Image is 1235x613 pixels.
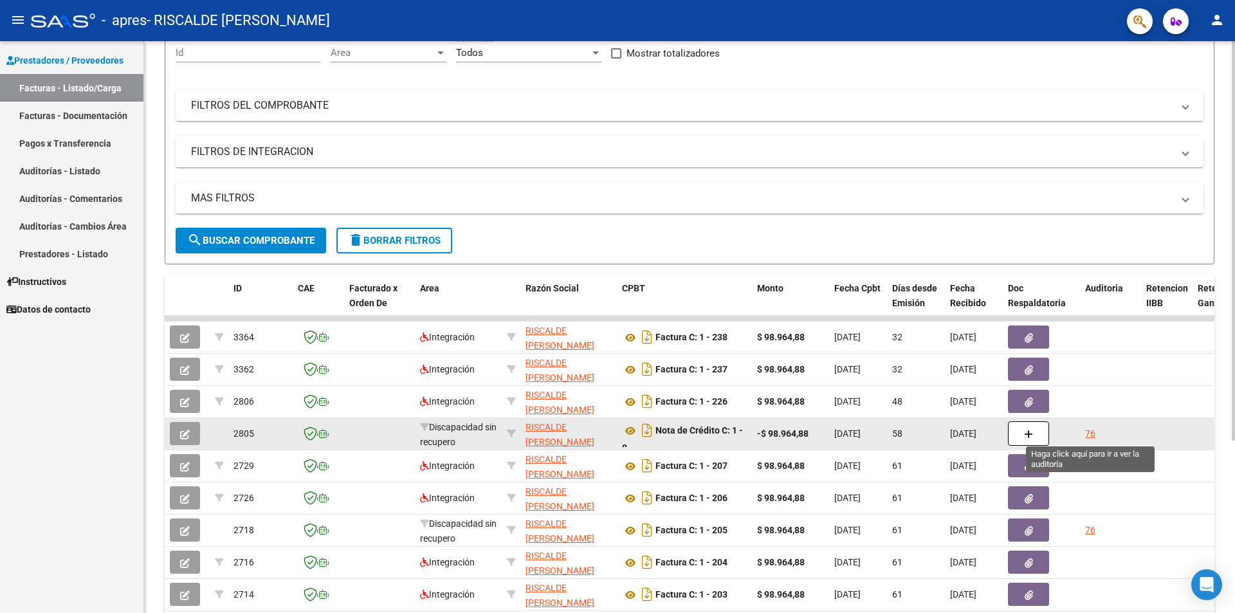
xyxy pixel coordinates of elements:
datatable-header-cell: Fecha Cpbt [829,275,887,331]
span: [DATE] [834,493,861,503]
strong: Factura C: 1 - 205 [655,526,727,536]
datatable-header-cell: Auditoria [1080,275,1141,331]
span: 2718 [233,525,254,535]
span: 61 [892,493,902,503]
strong: $ 98.964,88 [757,364,805,374]
button: Buscar Comprobante [176,228,326,253]
span: [DATE] [950,589,976,599]
span: Días desde Emisión [892,283,937,308]
datatable-header-cell: Retencion IIBB [1141,275,1193,331]
span: 61 [892,557,902,567]
span: 2806 [233,396,254,407]
strong: Factura C: 1 - 238 [655,333,727,343]
span: [DATE] [950,332,976,342]
i: Descargar documento [639,520,655,540]
span: Fecha Recibido [950,283,986,308]
span: 61 [892,589,902,599]
strong: $ 98.964,88 [757,461,805,471]
div: 27317840549 [526,388,612,415]
datatable-header-cell: Area [415,275,502,331]
datatable-header-cell: CAE [293,275,344,331]
datatable-header-cell: Días desde Emisión [887,275,945,331]
span: [DATE] [834,396,861,407]
datatable-header-cell: Fecha Recibido [945,275,1003,331]
span: RISCALDE [PERSON_NAME] [526,486,594,511]
span: Discapacidad sin recupero [420,518,497,544]
span: RISCALDE [PERSON_NAME] [526,422,594,447]
span: 61 [892,461,902,471]
div: 27317840549 [526,549,612,576]
span: 3362 [233,364,254,374]
span: [DATE] [834,525,861,535]
span: [DATE] [950,557,976,567]
strong: -$ 98.964,88 [757,428,809,439]
span: - apres [102,6,147,35]
datatable-header-cell: CPBT [617,275,752,331]
strong: $ 98.964,88 [757,589,805,599]
datatable-header-cell: Razón Social [520,275,617,331]
span: Todos [456,47,483,59]
datatable-header-cell: ID [228,275,293,331]
i: Descargar documento [639,327,655,347]
i: Descargar documento [639,584,655,605]
strong: $ 98.964,88 [757,557,805,567]
strong: Factura C: 1 - 206 [655,493,727,504]
mat-icon: search [187,232,203,248]
span: Discapacidad sin recupero [420,422,497,447]
span: 58 [892,428,902,439]
span: 32 [892,364,902,374]
span: [DATE] [834,557,861,567]
span: [DATE] [950,396,976,407]
span: Integración [420,557,475,567]
span: RISCALDE [PERSON_NAME] [526,390,594,415]
datatable-header-cell: Doc Respaldatoria [1003,275,1080,331]
mat-icon: menu [10,12,26,28]
div: Open Intercom Messenger [1191,569,1222,600]
span: Integración [420,396,475,407]
span: Razón Social [526,283,579,293]
span: Integración [420,364,475,374]
strong: Factura C: 1 - 204 [655,558,727,568]
span: Fecha Cpbt [834,283,881,293]
span: RISCALDE [PERSON_NAME] [526,358,594,383]
span: Integración [420,589,475,599]
span: 48 [892,396,902,407]
span: Datos de contacto [6,302,91,316]
span: Prestadores / Proveedores [6,53,123,68]
span: Monto [757,283,783,293]
span: Integración [420,461,475,471]
span: - RISCALDE [PERSON_NAME] [147,6,330,35]
span: Integración [420,332,475,342]
span: CPBT [622,283,645,293]
datatable-header-cell: Facturado x Orden De [344,275,415,331]
mat-panel-title: FILTROS DE INTEGRACION [191,145,1173,159]
span: Instructivos [6,275,66,289]
span: [DATE] [834,364,861,374]
div: 27317840549 [526,452,612,479]
strong: $ 98.964,88 [757,396,805,407]
mat-icon: delete [348,232,363,248]
span: 2714 [233,589,254,599]
div: 27317840549 [526,517,612,544]
mat-panel-title: MAS FILTROS [191,191,1173,205]
span: [DATE] [950,493,976,503]
span: Doc Respaldatoria [1008,283,1066,308]
strong: Factura C: 1 - 203 [655,590,727,600]
span: RISCALDE [PERSON_NAME] [526,518,594,544]
span: [DATE] [950,461,976,471]
div: 76 [1085,523,1095,538]
span: 32 [892,332,902,342]
i: Descargar documento [639,420,655,441]
datatable-header-cell: Monto [752,275,829,331]
i: Descargar documento [639,488,655,508]
i: Descargar documento [639,391,655,412]
span: 2726 [233,493,254,503]
div: 27317840549 [526,581,612,608]
span: [DATE] [834,332,861,342]
strong: Nota de Crédito C: 1 - 8 [622,426,743,453]
span: Borrar Filtros [348,235,441,246]
mat-expansion-panel-header: MAS FILTROS [176,183,1203,214]
div: 27317840549 [526,356,612,383]
mat-expansion-panel-header: FILTROS DEL COMPROBANTE [176,90,1203,121]
strong: $ 98.964,88 [757,493,805,503]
